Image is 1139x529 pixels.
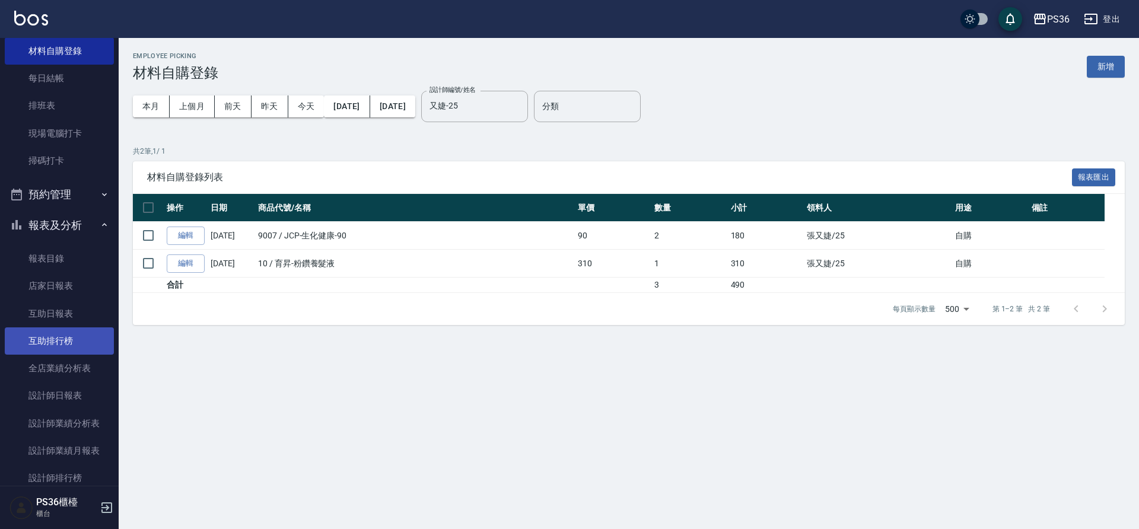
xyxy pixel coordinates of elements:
h5: PS36櫃檯 [36,496,97,508]
button: PS36 [1028,7,1074,31]
td: 自購 [952,250,1029,278]
p: 櫃台 [36,508,97,519]
a: 設計師業績分析表 [5,410,114,437]
th: 單價 [575,194,651,222]
button: 昨天 [252,95,288,117]
a: 設計師排行榜 [5,464,114,492]
a: 報表匯出 [1072,171,1116,182]
h3: 材料自購登錄 [133,65,218,81]
a: 設計師日報表 [5,382,114,409]
td: 180 [728,222,804,250]
td: 90 [575,222,651,250]
a: 掃碼打卡 [5,147,114,174]
td: [DATE] [208,250,255,278]
h2: Employee Picking [133,52,218,60]
th: 小計 [728,194,804,222]
img: Logo [14,11,48,26]
a: 互助日報表 [5,300,114,327]
button: 前天 [215,95,252,117]
th: 領料人 [804,194,952,222]
a: 現場電腦打卡 [5,120,114,147]
a: 材料自購登錄 [5,37,114,65]
a: 設計師業績月報表 [5,437,114,464]
td: 合計 [164,278,208,293]
a: 全店業績分析表 [5,355,114,382]
button: [DATE] [324,95,370,117]
button: save [998,7,1022,31]
th: 商品代號/名稱 [255,194,575,222]
td: 1 [651,250,728,278]
a: 互助排行榜 [5,327,114,355]
td: [DATE] [208,222,255,250]
td: 3 [651,278,728,293]
button: 預約管理 [5,179,114,210]
img: Person [9,496,33,520]
td: 310 [575,250,651,278]
span: 材料自購登錄列表 [147,171,1072,183]
td: 9007 / JCP-生化健康-90 [255,222,575,250]
p: 每頁顯示數量 [893,304,936,314]
a: 編輯 [167,227,205,245]
button: 登出 [1079,8,1125,30]
label: 設計師編號/姓名 [429,85,476,94]
a: 每日結帳 [5,65,114,92]
button: 報表匯出 [1072,168,1116,187]
button: [DATE] [370,95,415,117]
button: 本月 [133,95,170,117]
td: 張又婕 /25 [804,222,952,250]
td: 10 / 育昇-粉鑽養髮液 [255,250,575,278]
td: 490 [728,278,804,293]
button: 報表及分析 [5,210,114,241]
button: 今天 [288,95,324,117]
a: 編輯 [167,254,205,273]
a: 新增 [1087,60,1125,72]
a: 店家日報表 [5,272,114,299]
td: 張又婕 /25 [804,250,952,278]
button: 上個月 [170,95,215,117]
p: 第 1–2 筆 共 2 筆 [992,304,1050,314]
th: 備註 [1029,194,1105,222]
div: PS36 [1047,12,1070,27]
button: 新增 [1087,56,1125,78]
td: 2 [651,222,728,250]
div: 500 [940,293,973,325]
a: 排班表 [5,92,114,119]
p: 共 2 筆, 1 / 1 [133,146,1125,157]
td: 310 [728,250,804,278]
th: 操作 [164,194,208,222]
td: 自購 [952,222,1029,250]
th: 用途 [952,194,1029,222]
th: 數量 [651,194,728,222]
th: 日期 [208,194,255,222]
a: 報表目錄 [5,245,114,272]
